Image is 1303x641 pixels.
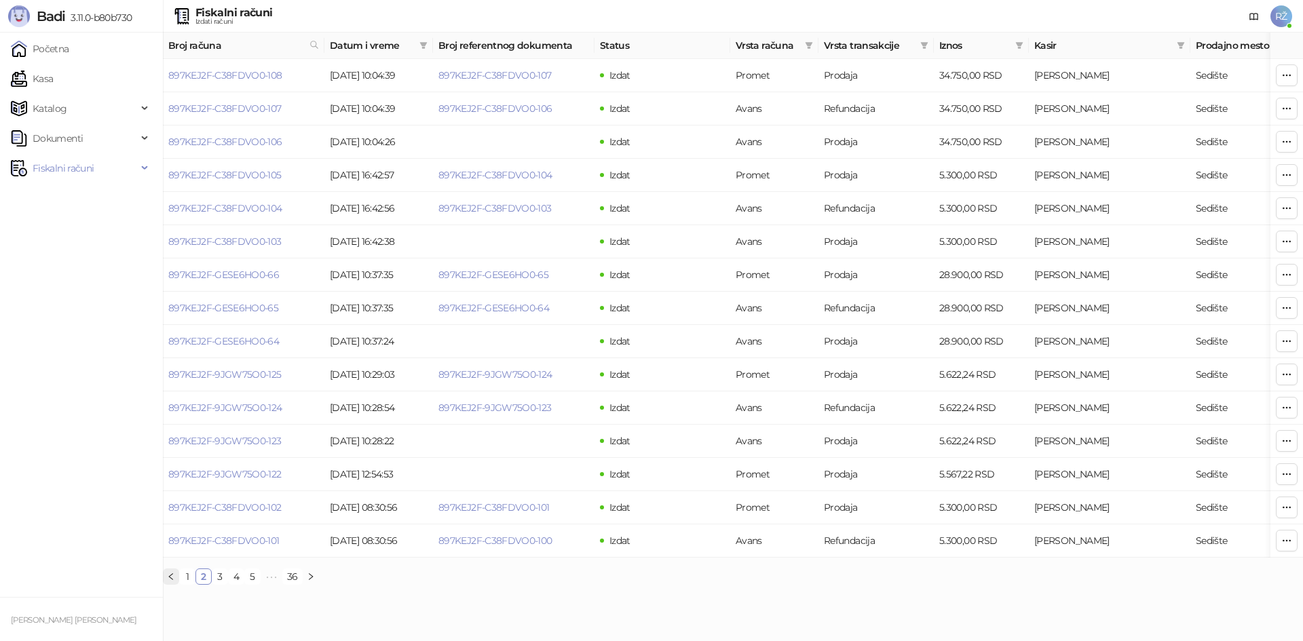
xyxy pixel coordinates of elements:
[163,92,324,125] td: 897KEJ2F-C38FDVO0-107
[324,358,433,391] td: [DATE] 10:29:03
[168,169,282,181] a: 897KEJ2F-C38FDVO0-105
[818,33,934,59] th: Vrsta transakcije
[1029,33,1190,59] th: Kasir
[324,258,433,292] td: [DATE] 10:37:35
[303,568,319,585] li: Sledeća strana
[33,155,94,182] span: Fiskalni računi
[730,59,818,92] td: Promet
[33,125,83,152] span: Dokumenti
[818,59,934,92] td: Prodaja
[934,425,1029,458] td: 5.622,24 RSD
[438,169,552,181] a: 897KEJ2F-C38FDVO0-104
[609,169,630,181] span: Izdat
[324,159,433,192] td: [DATE] 16:42:57
[1029,192,1190,225] td: Radmilo Živanović
[939,38,1010,53] span: Iznos
[730,258,818,292] td: Promet
[168,136,282,148] a: 897KEJ2F-C38FDVO0-106
[609,501,630,513] span: Izdat
[438,402,552,414] a: 897KEJ2F-9JGW75O0-123
[330,38,414,53] span: Datum i vreme
[934,458,1029,491] td: 5.567,22 RSD
[1177,41,1185,50] span: filter
[818,258,934,292] td: Prodaja
[163,425,324,458] td: 897KEJ2F-9JGW75O0-123
[918,35,931,56] span: filter
[195,18,272,25] div: Izdati računi
[163,59,324,92] td: 897KEJ2F-C38FDVO0-108
[818,192,934,225] td: Refundacija
[1029,458,1190,491] td: Radmilo Živanović
[730,458,818,491] td: Promet
[818,524,934,558] td: Refundacija
[1029,358,1190,391] td: Radmilo Živanović
[180,569,195,584] a: 1
[163,491,324,524] td: 897KEJ2F-C38FDVO0-102
[168,501,282,513] a: 897KEJ2F-C38FDVO0-102
[934,92,1029,125] td: 34.750,00 RSD
[805,41,813,50] span: filter
[283,569,302,584] a: 36
[609,202,630,214] span: Izdat
[730,491,818,524] td: Promet
[245,569,260,584] a: 5
[730,391,818,425] td: Avans
[609,235,630,248] span: Izdat
[168,468,282,480] a: 897KEJ2F-9JGW75O0-122
[934,59,1029,92] td: 34.750,00 RSD
[163,192,324,225] td: 897KEJ2F-C38FDVO0-104
[730,33,818,59] th: Vrsta računa
[1029,258,1190,292] td: Radmilo Živanović
[609,335,630,347] span: Izdat
[1029,391,1190,425] td: Radmilo Živanović
[168,269,279,281] a: 897KEJ2F-GESE6HO0-66
[1013,35,1026,56] span: filter
[818,391,934,425] td: Refundacija
[934,159,1029,192] td: 5.300,00 RSD
[324,59,433,92] td: [DATE] 10:04:39
[163,125,324,159] td: 897KEJ2F-C38FDVO0-106
[934,391,1029,425] td: 5.622,24 RSD
[818,125,934,159] td: Prodaja
[1029,125,1190,159] td: Radmilo Živanović
[730,524,818,558] td: Avans
[818,358,934,391] td: Prodaja
[324,458,433,491] td: [DATE] 12:54:53
[730,425,818,458] td: Avans
[818,225,934,258] td: Prodaja
[307,572,315,581] span: right
[1029,159,1190,192] td: Radmilo Živanović
[212,568,228,585] li: 3
[730,358,818,391] td: Promet
[282,568,303,585] li: 36
[163,159,324,192] td: 897KEJ2F-C38FDVO0-105
[609,368,630,381] span: Izdat
[438,501,550,513] a: 897KEJ2F-C38FDVO0-101
[168,202,282,214] a: 897KEJ2F-C38FDVO0-104
[1270,5,1292,27] span: RŽ
[33,95,67,122] span: Katalog
[730,192,818,225] td: Avans
[163,458,324,491] td: 897KEJ2F-9JGW75O0-122
[196,569,211,584] a: 2
[261,568,282,585] span: •••
[168,435,282,447] a: 897KEJ2F-9JGW75O0-123
[168,235,282,248] a: 897KEJ2F-C38FDVO0-103
[1243,5,1265,27] a: Dokumentacija
[438,269,548,281] a: 897KEJ2F-GESE6HO0-65
[324,491,433,524] td: [DATE] 08:30:56
[818,325,934,358] td: Prodaja
[167,572,175,581] span: left
[438,69,552,81] a: 897KEJ2F-C38FDVO0-107
[438,368,552,381] a: 897KEJ2F-9JGW75O0-124
[303,568,319,585] button: right
[163,391,324,425] td: 897KEJ2F-9JGW75O0-124
[324,325,433,358] td: [DATE] 10:37:24
[818,159,934,192] td: Prodaja
[438,202,552,214] a: 897KEJ2F-C38FDVO0-103
[1029,491,1190,524] td: Radmilo Živanović
[438,302,549,314] a: 897KEJ2F-GESE6HO0-64
[934,524,1029,558] td: 5.300,00 RSD
[324,292,433,325] td: [DATE] 10:37:35
[730,325,818,358] td: Avans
